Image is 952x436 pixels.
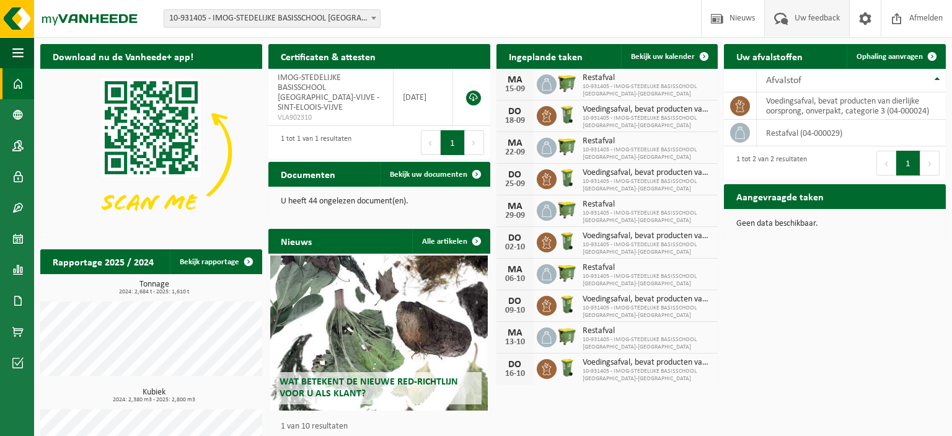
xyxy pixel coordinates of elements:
[557,104,578,125] img: WB-0140-HPE-GN-50
[736,220,933,228] p: Geen data beschikbaar.
[503,138,527,148] div: MA
[503,275,527,283] div: 06-10
[583,146,712,161] span: 10-931405 - IMOG-STEDELIJKE BASISSCHOOL [GEOGRAPHIC_DATA]-[GEOGRAPHIC_DATA]
[465,130,484,155] button: Next
[876,151,896,176] button: Previous
[503,265,527,275] div: MA
[503,148,527,157] div: 22-09
[583,168,712,178] span: Voedingsafval, bevat producten van dierlijke oorsprong, onverpakt, categorie 3
[268,44,388,68] h2: Certificaten & attesten
[766,76,801,86] span: Afvalstof
[583,231,712,241] span: Voedingsafval, bevat producten van dierlijke oorsprong, onverpakt, categorie 3
[503,117,527,125] div: 18-09
[503,296,527,306] div: DO
[583,358,712,368] span: Voedingsafval, bevat producten van dierlijke oorsprong, onverpakt, categorie 3
[278,113,384,123] span: VLA902310
[503,180,527,189] div: 25-09
[583,295,712,305] span: Voedingsafval, bevat producten van dierlijke oorsprong, onverpakt, categorie 3
[40,44,206,68] h2: Download nu de Vanheede+ app!
[281,422,484,431] p: 1 van 10 resultaten
[583,210,712,225] span: 10-931405 - IMOG-STEDELIJKE BASISSCHOOL [GEOGRAPHIC_DATA]-[GEOGRAPHIC_DATA]
[280,377,458,399] span: Wat betekent de nieuwe RED-richtlijn voor u als klant?
[46,397,262,403] span: 2024: 2,380 m3 - 2025: 2,800 m3
[503,306,527,315] div: 09-10
[164,9,381,28] span: 10-931405 - IMOG-STEDELIJKE BASISSCHOOL SINT-ELOOIS-VIJVE - SINT-ELOOIS-VIJVE
[757,92,946,120] td: voedingsafval, bevat producten van dierlijke oorsprong, onverpakt, categorie 3 (04-000024)
[503,85,527,94] div: 15-09
[583,73,712,83] span: Restafval
[631,53,695,61] span: Bekijk uw kalender
[557,294,578,315] img: WB-0140-HPE-GN-50
[583,136,712,146] span: Restafval
[583,178,712,193] span: 10-931405 - IMOG-STEDELIJKE BASISSCHOOL [GEOGRAPHIC_DATA]-[GEOGRAPHIC_DATA]
[40,69,262,235] img: Download de VHEPlus App
[557,199,578,220] img: WB-1100-HPE-GN-50
[390,171,467,179] span: Bekijk uw documenten
[503,338,527,347] div: 13-10
[275,129,351,156] div: 1 tot 1 van 1 resultaten
[268,162,348,186] h2: Documenten
[583,305,712,319] span: 10-931405 - IMOG-STEDELIJKE BASISSCHOOL [GEOGRAPHIC_DATA]-[GEOGRAPHIC_DATA]
[278,73,379,112] span: IMOG-STEDELIJKE BASISSCHOOL [GEOGRAPHIC_DATA]-VIJVE - SINT-ELOOIS-VIJVE
[394,69,453,126] td: [DATE]
[503,170,527,180] div: DO
[503,360,527,370] div: DO
[583,326,712,336] span: Restafval
[583,200,712,210] span: Restafval
[170,249,261,274] a: Bekijk rapportage
[46,388,262,403] h3: Kubiek
[557,136,578,157] img: WB-1100-HPE-GN-50
[268,229,324,253] h2: Nieuws
[441,130,465,155] button: 1
[583,105,712,115] span: Voedingsafval, bevat producten van dierlijke oorsprong, onverpakt, categorie 3
[557,262,578,283] img: WB-1100-HPE-GN-50
[621,44,716,69] a: Bekijk uw kalender
[847,44,945,69] a: Ophaling aanvragen
[557,231,578,252] img: WB-0140-HPE-GN-50
[730,149,807,177] div: 1 tot 2 van 2 resultaten
[896,151,920,176] button: 1
[503,202,527,211] div: MA
[724,44,815,68] h2: Uw afvalstoffen
[557,357,578,378] img: WB-0140-HPE-GN-50
[46,280,262,295] h3: Tonnage
[496,44,595,68] h2: Ingeplande taken
[583,273,712,288] span: 10-931405 - IMOG-STEDELIJKE BASISSCHOOL [GEOGRAPHIC_DATA]-[GEOGRAPHIC_DATA]
[557,167,578,189] img: WB-0140-HPE-GN-50
[757,120,946,146] td: restafval (04-000029)
[421,130,441,155] button: Previous
[583,263,712,273] span: Restafval
[412,229,489,254] a: Alle artikelen
[164,10,380,27] span: 10-931405 - IMOG-STEDELIJKE BASISSCHOOL SINT-ELOOIS-VIJVE - SINT-ELOOIS-VIJVE
[557,73,578,94] img: WB-1100-HPE-GN-50
[503,243,527,252] div: 02-10
[583,241,712,256] span: 10-931405 - IMOG-STEDELIJKE BASISSCHOOL [GEOGRAPHIC_DATA]-[GEOGRAPHIC_DATA]
[270,256,488,411] a: Wat betekent de nieuwe RED-richtlijn voor u als klant?
[503,328,527,338] div: MA
[583,336,712,351] span: 10-931405 - IMOG-STEDELIJKE BASISSCHOOL [GEOGRAPHIC_DATA]-[GEOGRAPHIC_DATA]
[503,370,527,378] div: 16-10
[920,151,940,176] button: Next
[503,107,527,117] div: DO
[857,53,923,61] span: Ophaling aanvragen
[583,368,712,383] span: 10-931405 - IMOG-STEDELIJKE BASISSCHOOL [GEOGRAPHIC_DATA]-[GEOGRAPHIC_DATA]
[503,211,527,220] div: 29-09
[503,75,527,85] div: MA
[380,162,489,187] a: Bekijk uw documenten
[281,197,478,206] p: U heeft 44 ongelezen document(en).
[583,83,712,98] span: 10-931405 - IMOG-STEDELIJKE BASISSCHOOL [GEOGRAPHIC_DATA]-[GEOGRAPHIC_DATA]
[557,326,578,347] img: WB-1100-HPE-GN-50
[724,184,836,208] h2: Aangevraagde taken
[40,249,166,274] h2: Rapportage 2025 / 2024
[583,115,712,130] span: 10-931405 - IMOG-STEDELIJKE BASISSCHOOL [GEOGRAPHIC_DATA]-[GEOGRAPHIC_DATA]
[503,233,527,243] div: DO
[46,289,262,295] span: 2024: 2,684 t - 2025: 1,610 t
